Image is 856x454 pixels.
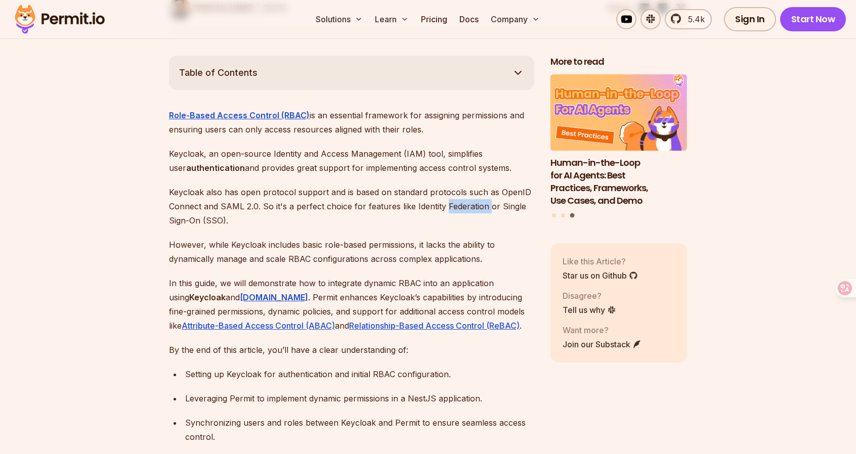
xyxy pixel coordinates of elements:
[169,110,310,120] a: Role-Based Access Control (RBAC)
[349,321,520,331] a: Relationship-Based Access Control (ReBAC)
[561,213,565,217] button: Go to slide 2
[552,213,556,217] button: Go to slide 1
[563,304,616,316] a: Tell us why
[185,391,534,405] div: Leveraging Permit to implement dynamic permissions in a NestJS application.
[169,238,534,266] p: However, while Keycloak includes basic role-based permissions, it lacks the ability to dynamicall...
[240,292,308,302] a: [DOMAIN_NAME]
[487,9,544,29] button: Company
[550,74,687,151] img: Human-in-the-Loop for AI Agents: Best Practices, Frameworks, Use Cases, and Demo
[169,343,534,357] p: By the end of this article, you’ll have a clear understanding of:
[563,324,641,336] p: Want more?
[563,290,616,302] p: Disagree?
[169,185,534,228] p: Keycloak also has open protocol support and is based on standard protocols such as OpenID Connect...
[186,163,245,173] strong: authentication
[185,367,534,381] div: Setting up Keycloak for authentication and initial RBAC configuration.
[10,2,109,36] img: Permit logo
[371,9,413,29] button: Learn
[563,269,638,282] a: Star us on Github
[455,9,483,29] a: Docs
[724,7,776,31] a: Sign In
[550,74,687,207] li: 3 of 3
[312,9,367,29] button: Solutions
[665,9,712,29] a: 5.4k
[169,147,534,175] p: Keycloak, an open-source Identity and Access Management (IAM) tool, simplifies user and provides ...
[550,74,687,219] div: Posts
[682,13,705,25] span: 5.4k
[417,9,451,29] a: Pricing
[182,321,335,331] a: Attribute-Based Access Control (ABAC)
[189,292,226,302] strong: Keycloak
[563,255,638,267] p: Like this Article?
[169,108,534,137] p: is an essential framework for assigning permissions and ensuring users can only access resources ...
[169,56,534,90] button: Table of Contents
[169,276,534,333] p: In this guide, we will demonstrate how to integrate dynamic RBAC into an application using and . ...
[550,56,687,68] h2: More to read
[550,157,687,207] h3: Human-in-the-Loop for AI Agents: Best Practices, Frameworks, Use Cases, and Demo
[780,7,846,31] a: Start Now
[563,338,641,350] a: Join our Substack
[550,74,687,207] a: Human-in-the-Loop for AI Agents: Best Practices, Frameworks, Use Cases, and DemoHuman-in-the-Loop...
[570,213,574,218] button: Go to slide 3
[185,416,534,444] div: Synchronizing users and roles between Keycloak and Permit to ensure seamless access control.
[179,66,258,80] span: Table of Contents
